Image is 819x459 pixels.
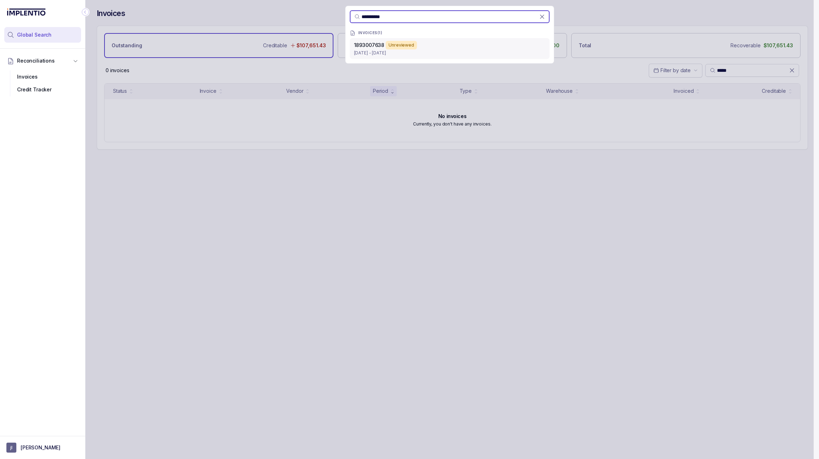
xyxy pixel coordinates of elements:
[4,69,81,98] div: Reconciliations
[354,42,385,48] span: 1893007638
[21,444,60,451] p: [PERSON_NAME]
[358,31,382,35] p: INVOICES ( 1 )
[6,443,16,453] span: User initials
[354,49,545,57] p: [DATE] - [DATE]
[4,53,81,69] button: Reconciliations
[10,83,75,96] div: Credit Tracker
[17,31,52,38] span: Global Search
[386,41,417,49] div: Unreviewed
[10,70,75,83] div: Invoices
[81,8,90,16] div: Collapse Icon
[17,57,55,64] span: Reconciliations
[6,443,79,453] button: User initials[PERSON_NAME]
